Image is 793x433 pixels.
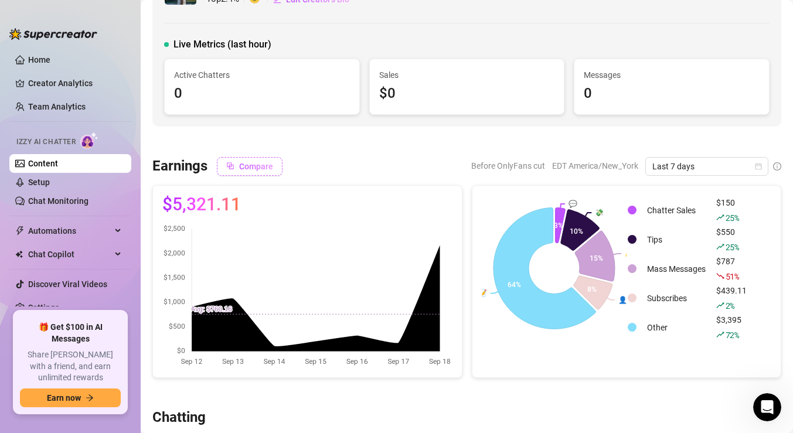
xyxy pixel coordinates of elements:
[9,1,225,145] div: Giselle says…
[753,393,781,421] iframe: Intercom live chat
[152,157,207,176] h3: Earnings
[9,145,225,161] div: [DATE]
[726,300,734,311] span: 2 %
[37,343,46,353] button: Gif picker
[652,158,761,175] span: Last 7 days
[42,161,225,244] div: I think im on [PERSON_NAME] on both account. but the one from [PERSON_NAME] at first told me I di...
[174,69,350,81] span: Active Chatters
[642,255,710,283] td: Mass Messages
[726,329,739,340] span: 72 %
[584,69,760,81] span: Messages
[716,255,747,283] div: $787
[28,102,86,111] a: Team Analytics
[57,11,133,20] h1: [PERSON_NAME]
[162,195,241,214] span: $5,321.11
[52,299,134,308] i: optimisticallyflawed
[642,226,710,254] td: Tips
[595,208,604,217] text: 💸
[584,83,760,105] div: 0
[9,161,225,253] div: Mauricio says…
[19,8,183,65] div: Hey, I checked and you do have one account on SuperAI, which is the equivalent of the old Pro pla...
[716,213,724,221] span: rise
[28,196,89,206] a: Chat Monitoring
[16,137,76,148] span: Izzy AI Chatter
[8,5,30,27] button: go back
[726,271,739,282] span: 51 %
[52,168,216,237] div: I think im on [PERSON_NAME] on both account. but the one from [PERSON_NAME] at first told me I di...
[28,159,58,168] a: Content
[478,288,486,297] text: 📝
[152,408,206,427] h3: Chatting
[174,83,350,105] div: 0
[716,226,747,254] div: $550
[716,243,724,251] span: rise
[625,249,634,258] text: 💰
[726,241,739,253] span: 25 %
[19,71,183,128] div: Did you try making the purchase from the Plans & Billing page? If so, and the system still isn’t ...
[18,343,28,353] button: Emoji picker
[74,343,84,353] button: Start recording
[217,157,283,176] button: Compare
[9,1,192,135] div: Hey, I checked and you do have one account on SuperAI, which is the equivalent of the old Pro pla...
[28,178,50,187] a: Setup
[28,303,59,312] a: Settings
[9,280,192,363] div: Hi [PERSON_NAME], it looks like the accountoptimisticallyflawedwas added but not charged, which i...
[773,162,781,171] span: info-circle
[716,330,724,339] span: rise
[33,6,52,25] img: Profile image for Ella
[716,313,747,342] div: $3,395
[173,37,271,52] span: Live Metrics (last hour)
[20,322,121,345] span: 🎁 Get $100 in AI Messages
[47,393,81,403] span: Earn now
[9,253,225,280] div: Ella says…
[716,301,724,309] span: rise
[552,157,638,175] span: EDT America/New_York
[28,279,107,289] a: Discover Viral Videos
[10,319,224,339] textarea: Message…
[201,339,220,357] button: Send a message…
[9,28,97,40] img: logo-BBDzfeDw.svg
[206,5,227,26] div: Close
[15,226,25,236] span: thunderbolt
[726,212,739,223] span: 25 %
[569,199,577,208] text: 💬
[9,280,225,389] div: Ella says…
[28,55,50,64] a: Home
[35,255,47,267] img: Profile image for Ella
[19,287,183,356] div: Hi [PERSON_NAME], it looks like the account was added but not charged, which is why it doesn’t ha...
[15,250,23,258] img: Chat Copilot
[642,313,710,342] td: Other
[642,196,710,224] td: Chatter Sales
[183,5,206,27] button: Home
[642,284,710,312] td: Subscribes
[379,69,555,81] span: Sales
[226,162,234,170] span: block
[50,257,116,265] b: [PERSON_NAME]
[28,245,111,264] span: Chat Copilot
[239,162,273,171] span: Compare
[28,221,111,240] span: Automations
[80,132,98,149] img: AI Chatter
[20,349,121,384] span: Share [PERSON_NAME] with a friend, and earn unlimited rewards
[50,255,200,266] div: joined the conversation
[20,388,121,407] button: Earn nowarrow-right
[618,295,627,304] text: 👤
[716,196,747,224] div: $150
[755,163,762,170] span: calendar
[716,284,747,312] div: $439.11
[379,83,555,105] div: $0
[28,74,122,93] a: Creator Analytics
[86,394,94,402] span: arrow-right
[716,272,724,280] span: fall
[56,343,65,353] button: Upload attachment
[471,157,545,175] span: Before OnlyFans cut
